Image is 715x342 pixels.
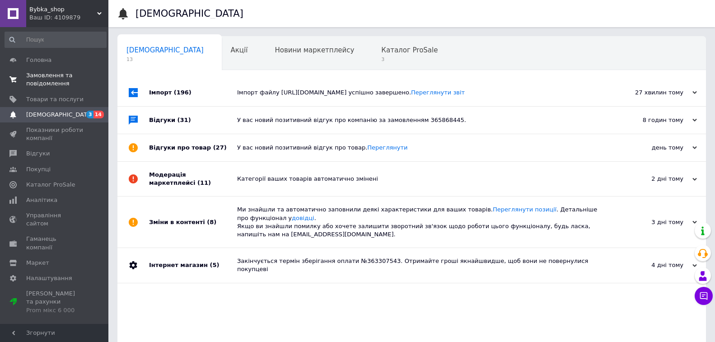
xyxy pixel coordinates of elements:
div: 4 дні тому [607,261,697,269]
span: (27) [213,144,227,151]
span: Аналітика [26,196,57,204]
span: (196) [174,89,192,96]
span: Показники роботи компанії [26,126,84,142]
span: (11) [197,179,211,186]
input: Пошук [5,32,107,48]
span: 13 [126,56,204,63]
div: Інтернет магазин [149,248,237,282]
div: У вас новий позитивний відгук про товар. [237,144,607,152]
span: Новини маркетплейсу [275,46,354,54]
span: (8) [207,219,216,225]
span: Товари та послуги [26,95,84,103]
span: Акції [231,46,248,54]
a: Переглянути звіт [411,89,465,96]
div: день тому [607,144,697,152]
span: [DEMOGRAPHIC_DATA] [26,111,93,119]
span: Головна [26,56,51,64]
div: У вас новий позитивний відгук про компанію за замовленням 365868445. [237,116,607,124]
button: Чат з покупцем [695,287,713,305]
div: Відгуки про товар [149,134,237,161]
a: Переглянути [367,144,407,151]
span: Гаманець компанії [26,235,84,251]
div: Ми знайшли та автоматично заповнили деякі характеристики для ваших товарів. . Детальніше про функ... [237,206,607,239]
div: Імпорт файлу [URL][DOMAIN_NAME] успішно завершено. [237,89,607,97]
span: Покупці [26,165,51,173]
span: Маркет [26,259,49,267]
span: 3 [381,56,438,63]
div: 27 хвилин тому [607,89,697,97]
span: 14 [93,111,104,118]
span: Відгуки [26,150,50,158]
a: довідці [292,215,314,221]
div: 3 дні тому [607,218,697,226]
span: Управління сайтом [26,211,84,228]
span: Налаштування [26,274,72,282]
span: 3 [86,111,93,118]
div: 8 годин тому [607,116,697,124]
span: [PERSON_NAME] та рахунки [26,290,84,314]
div: Модерація маркетплейсі [149,162,237,196]
span: (31) [178,117,191,123]
div: Prom мікс 6 000 [26,306,84,314]
span: [DEMOGRAPHIC_DATA] [126,46,204,54]
span: Каталог ProSale [26,181,75,189]
span: Замовлення та повідомлення [26,71,84,88]
div: Ваш ID: 4109879 [29,14,108,22]
div: 2 дні тому [607,175,697,183]
div: Категорії ваших товарів автоматично змінені [237,175,607,183]
div: Відгуки [149,107,237,134]
h1: [DEMOGRAPHIC_DATA] [136,8,243,19]
a: Переглянути позиції [493,206,556,213]
span: (5) [210,262,219,268]
div: Імпорт [149,79,237,106]
div: Закінчується термін зберігання оплати №363307543. Отримайте гроші якнайшвидше, щоб вони не поверн... [237,257,607,273]
span: Каталог ProSale [381,46,438,54]
div: Зміни в контенті [149,197,237,248]
span: Bybka_shop [29,5,97,14]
